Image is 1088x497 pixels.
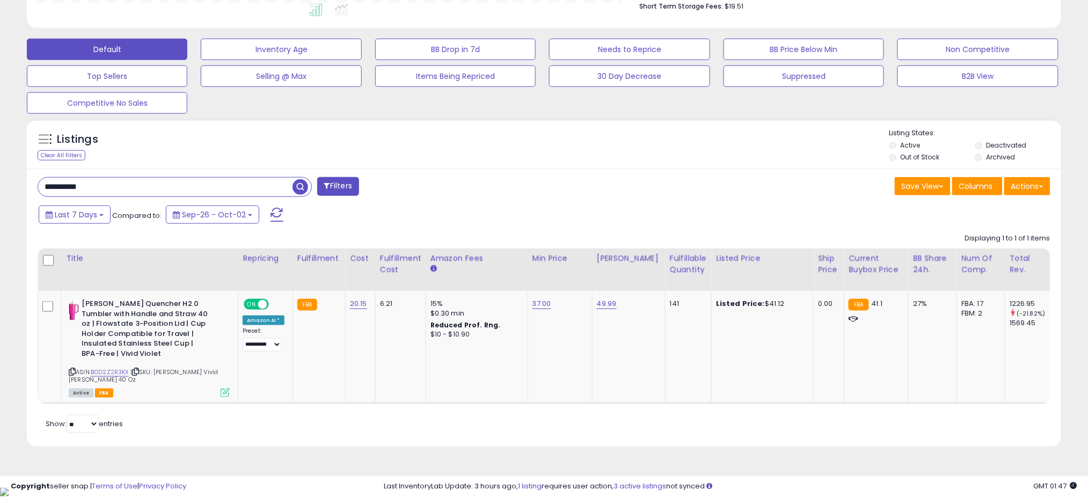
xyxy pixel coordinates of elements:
[961,309,997,318] div: FBM: 2
[716,298,765,309] b: Listed Price:
[92,481,137,491] a: Terms of Use
[245,300,258,309] span: ON
[201,65,361,87] button: Selling @ Max
[375,65,536,87] button: Items Being Repriced
[430,330,520,339] div: $10 - $10.90
[112,210,162,221] span: Compared to:
[913,299,948,309] div: 27%
[1034,481,1077,491] span: 2025-10-10 01:47 GMT
[597,253,661,264] div: [PERSON_NAME]
[57,132,98,147] h5: Listings
[69,368,218,384] span: | SKU: [PERSON_NAME] Vivid [PERSON_NAME] 40 Oz
[597,298,617,309] a: 49.99
[724,65,884,87] button: Suppressed
[69,389,93,398] span: All listings currently available for purchase on Amazon
[139,481,186,491] a: Privacy Policy
[532,298,551,309] a: 37.00
[872,298,883,309] span: 41.1
[818,253,839,275] div: Ship Price
[297,299,317,311] small: FBA
[901,152,940,162] label: Out of Stock
[27,65,187,87] button: Top Sellers
[430,309,520,318] div: $0.30 min
[897,39,1058,60] button: Non Competitive
[897,65,1058,87] button: B2B View
[724,39,884,60] button: BB Price Below Min
[670,253,707,275] div: Fulfillable Quantity
[670,299,703,309] div: 141
[913,253,952,275] div: BB Share 24h.
[1010,299,1053,309] div: 1226.95
[380,299,418,309] div: 6.21
[1010,253,1049,275] div: Total Rev.
[11,481,50,491] strong: Copyright
[818,299,836,309] div: 0.00
[243,253,288,264] div: Repricing
[201,39,361,60] button: Inventory Age
[1017,309,1045,318] small: (-21.82%)
[27,39,187,60] button: Default
[895,177,951,195] button: Save View
[725,1,743,11] span: $19.51
[243,327,284,352] div: Preset:
[267,300,284,309] span: OFF
[69,299,230,396] div: ASIN:
[317,177,359,196] button: Filters
[380,253,421,275] div: Fulfillment Cost
[95,389,113,398] span: FBA
[297,253,341,264] div: Fulfillment
[38,150,85,160] div: Clear All Filters
[430,253,523,264] div: Amazon Fees
[1010,318,1053,328] div: 1569.45
[82,299,212,361] b: [PERSON_NAME] Quencher H2.0 Tumbler with Handle and Straw 40 oz | Flowstate 3-Position Lid | Cup ...
[66,253,233,264] div: Title
[384,481,1077,492] div: Last InventoryLab Update: 3 hours ago, requires user action, not synced.
[716,253,809,264] div: Listed Price
[11,481,186,492] div: seller snap | |
[849,299,868,311] small: FBA
[961,299,997,309] div: FBA: 17
[55,209,97,220] span: Last 7 Days
[549,39,710,60] button: Needs to Reprice
[986,141,1026,150] label: Deactivated
[639,2,723,11] b: Short Term Storage Fees:
[549,65,710,87] button: 30 Day Decrease
[166,206,259,224] button: Sep-26 - Oct-02
[986,152,1015,162] label: Archived
[46,419,123,429] span: Show: entries
[375,39,536,60] button: BB Drop in 7d
[901,141,921,150] label: Active
[532,253,588,264] div: Min Price
[350,298,367,309] a: 20.15
[69,299,79,320] img: 31gxgBmguAL._SL40_.jpg
[961,253,1001,275] div: Num of Comp.
[39,206,111,224] button: Last 7 Days
[243,316,284,325] div: Amazon AI *
[716,299,805,309] div: $41.12
[430,264,437,274] small: Amazon Fees.
[1004,177,1050,195] button: Actions
[27,92,187,114] button: Competitive No Sales
[430,320,501,330] b: Reduced Prof. Rng.
[430,299,520,309] div: 15%
[182,209,246,220] span: Sep-26 - Oct-02
[350,253,371,264] div: Cost
[965,233,1050,244] div: Displaying 1 to 1 of 1 items
[952,177,1003,195] button: Columns
[849,253,904,275] div: Current Buybox Price
[889,128,1061,138] p: Listing States:
[614,481,666,491] a: 3 active listings
[959,181,993,192] span: Columns
[518,481,542,491] a: 1 listing
[91,368,129,377] a: B0D2Z2R3KX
